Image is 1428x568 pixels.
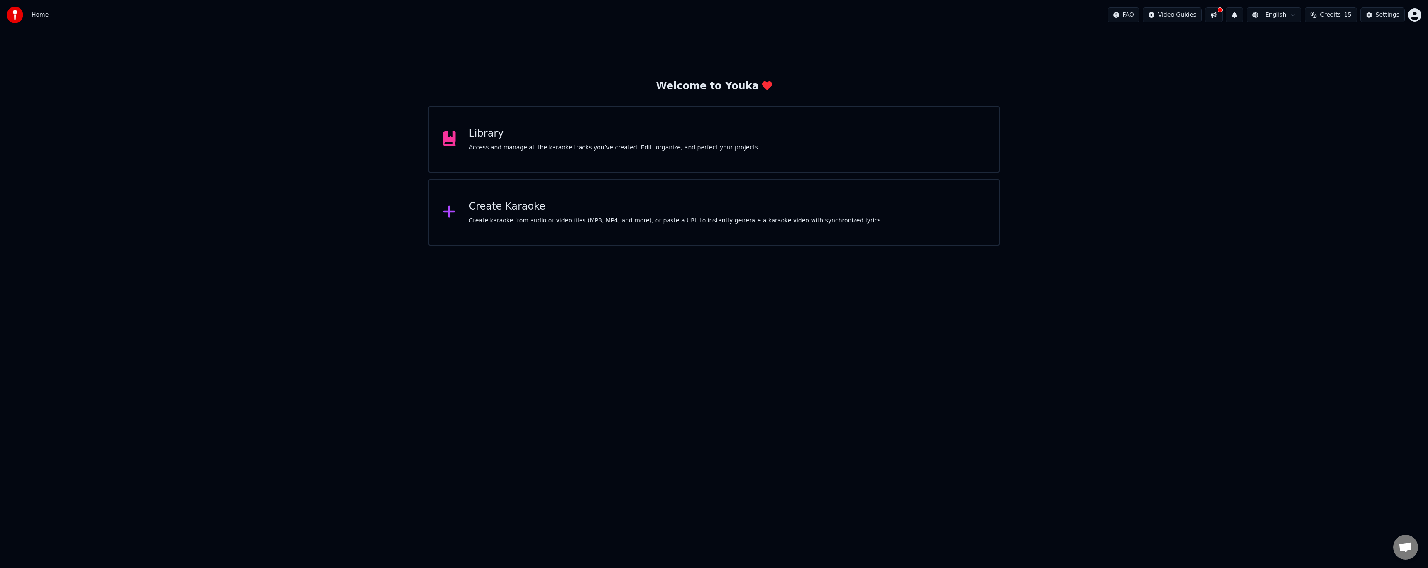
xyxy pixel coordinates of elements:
[1393,535,1418,560] div: Open chat
[1360,7,1405,22] button: Settings
[32,11,49,19] span: Home
[1305,7,1357,22] button: Credits15
[469,127,760,140] div: Library
[1344,11,1352,19] span: 15
[7,7,23,23] img: youka
[1143,7,1202,22] button: Video Guides
[469,200,883,213] div: Create Karaoke
[32,11,49,19] nav: breadcrumb
[1376,11,1399,19] div: Settings
[469,144,760,152] div: Access and manage all the karaoke tracks you’ve created. Edit, organize, and perfect your projects.
[656,80,772,93] div: Welcome to Youka
[469,217,883,225] div: Create karaoke from audio or video files (MP3, MP4, and more), or paste a URL to instantly genera...
[1320,11,1340,19] span: Credits
[1108,7,1139,22] button: FAQ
